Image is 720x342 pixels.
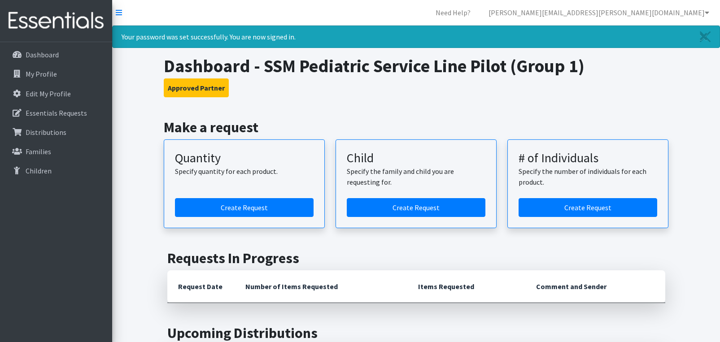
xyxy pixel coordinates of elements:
button: Approved Partner [164,78,229,97]
h3: Quantity [175,151,314,166]
a: Create a request by quantity [175,198,314,217]
a: Families [4,143,109,160]
h3: # of Individuals [519,151,657,166]
p: Families [26,147,51,156]
h3: Child [347,151,485,166]
th: Items Requested [407,270,525,303]
p: Specify the family and child you are requesting for. [347,166,485,187]
a: Edit My Profile [4,85,109,103]
h2: Upcoming Distributions [167,325,665,342]
a: Close [691,26,720,48]
h2: Make a request [164,119,668,136]
p: Children [26,166,52,175]
th: Request Date [167,270,235,303]
th: Comment and Sender [525,270,665,303]
a: Distributions [4,123,109,141]
p: Specify quantity for each product. [175,166,314,177]
p: Essentials Requests [26,108,87,117]
a: Need Help? [428,4,478,22]
a: [PERSON_NAME][EMAIL_ADDRESS][PERSON_NAME][DOMAIN_NAME] [481,4,716,22]
a: Essentials Requests [4,104,109,122]
p: My Profile [26,69,57,78]
a: Children [4,162,109,180]
a: Create a request for a child or family [347,198,485,217]
th: Number of Items Requested [235,270,408,303]
a: My Profile [4,65,109,83]
a: Dashboard [4,46,109,64]
h1: Dashboard - SSM Pediatric Service Line Pilot (Group 1) [164,55,668,77]
p: Distributions [26,128,66,137]
div: Your password was set successfully. You are now signed in. [112,26,720,48]
p: Specify the number of individuals for each product. [519,166,657,187]
h2: Requests In Progress [167,250,665,267]
a: Create a request by number of individuals [519,198,657,217]
p: Edit My Profile [26,89,71,98]
img: HumanEssentials [4,6,109,36]
p: Dashboard [26,50,59,59]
